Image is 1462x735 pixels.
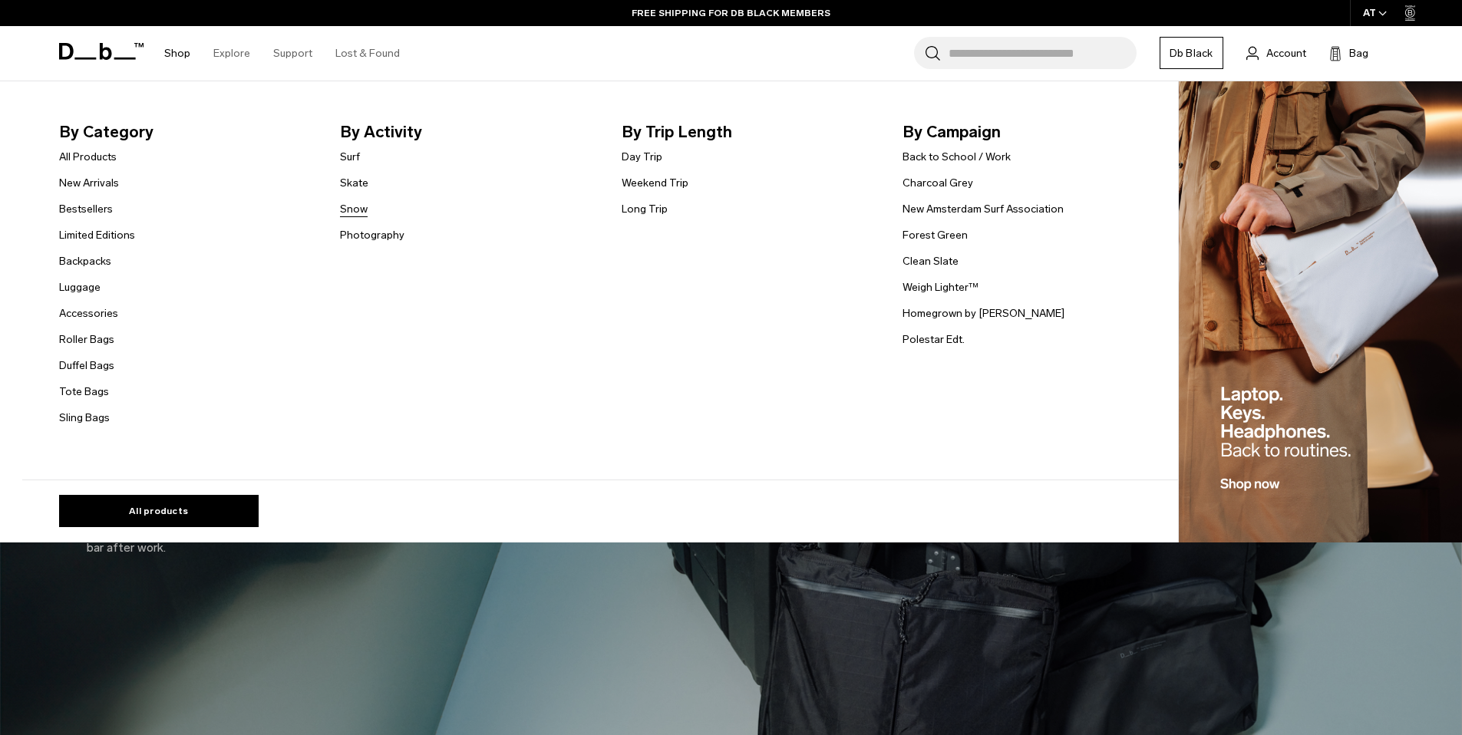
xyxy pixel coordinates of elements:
span: By Campaign [903,120,1160,144]
span: Bag [1349,45,1368,61]
a: All Products [59,149,117,165]
a: All products [59,495,259,527]
a: New Arrivals [59,175,119,191]
a: Polestar Edt. [903,331,965,348]
span: By Activity [340,120,597,144]
a: Sling Bags [59,410,110,426]
a: Charcoal Grey [903,175,973,191]
a: Day Trip [622,149,662,165]
nav: Main Navigation [153,26,411,81]
a: Snow [340,201,368,217]
a: Roller Bags [59,331,114,348]
a: Long Trip [622,201,668,217]
a: Shop [164,26,190,81]
a: Tote Bags [59,384,109,400]
span: By Category [59,120,316,144]
a: Backpacks [59,253,111,269]
a: Homegrown by [PERSON_NAME] [903,305,1064,321]
a: Forest Green [903,227,968,243]
span: By Trip Length [622,120,879,144]
button: Bag [1329,44,1368,62]
a: Surf [340,149,360,165]
a: Weigh Lighter™ [903,279,979,295]
a: Clean Slate [903,253,959,269]
a: Bestsellers [59,201,113,217]
a: Duffel Bags [59,358,114,374]
a: Photography [340,227,404,243]
a: Lost & Found [335,26,400,81]
a: Db Black [1160,37,1223,69]
a: Weekend Trip [622,175,688,191]
a: Accessories [59,305,118,321]
a: Luggage [59,279,101,295]
a: New Amsterdam Surf Association [903,201,1064,217]
a: FREE SHIPPING FOR DB BLACK MEMBERS [632,6,830,20]
a: Skate [340,175,368,191]
a: Back to School / Work [903,149,1011,165]
a: Support [273,26,312,81]
span: Account [1266,45,1306,61]
a: Account [1246,44,1306,62]
a: Limited Editions [59,227,135,243]
a: Explore [213,26,250,81]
